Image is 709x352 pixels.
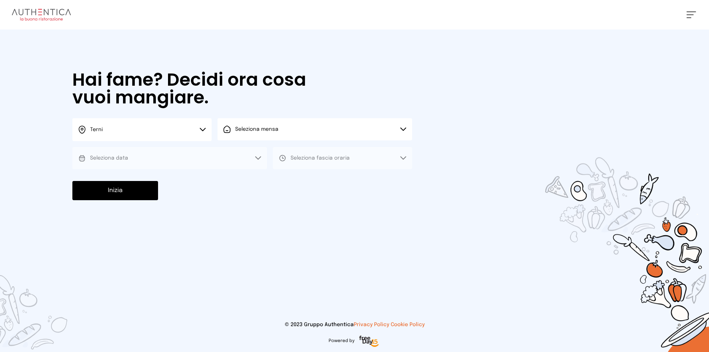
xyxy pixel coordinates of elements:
a: Cookie Policy [391,322,425,327]
span: Terni [90,127,103,132]
img: sticker-selezione-mensa.70a28f7.png [502,115,709,352]
button: Seleziona data [72,147,267,169]
h1: Hai fame? Decidi ora cosa vuoi mangiare. [72,71,327,106]
span: Seleziona mensa [235,127,278,132]
span: Seleziona data [90,156,128,161]
button: Terni [72,118,212,141]
a: Privacy Policy [354,322,389,327]
span: Powered by [329,338,354,344]
button: Seleziona mensa [218,118,412,140]
button: Seleziona fascia oraria [273,147,412,169]
button: Inizia [72,181,158,200]
img: logo.8f33a47.png [12,9,71,21]
p: © 2023 Gruppo Authentica [12,321,697,328]
span: Seleziona fascia oraria [291,156,350,161]
img: logo-freeday.3e08031.png [357,334,381,349]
